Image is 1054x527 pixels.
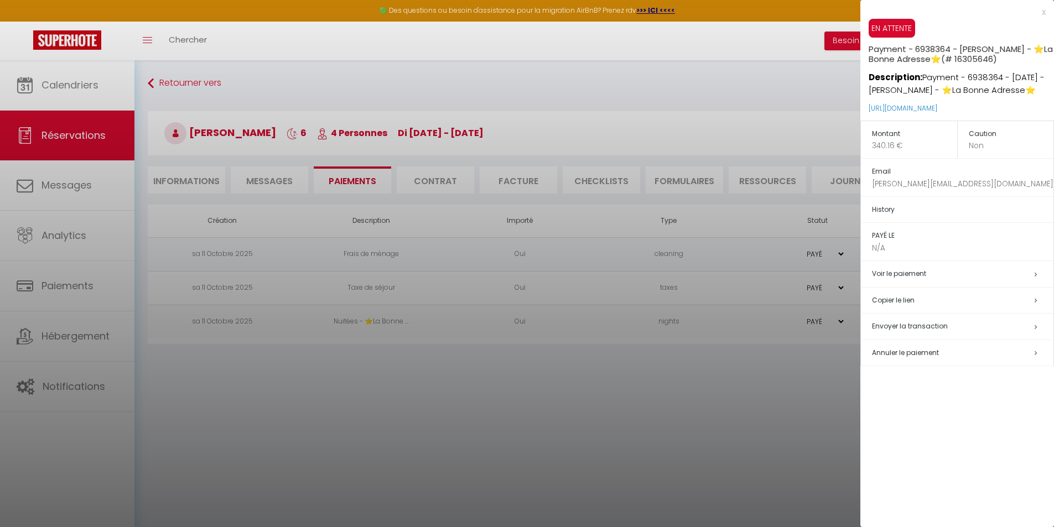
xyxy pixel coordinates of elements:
span: (# 16305646) [941,53,997,65]
p: Payment - 6938364 - [DATE] - [PERSON_NAME] - ⭐La Bonne Adresse⭐ [869,64,1054,97]
span: EN ATTENTE [869,19,915,38]
span: Envoyer la transaction [872,321,948,331]
h5: History [872,204,1053,216]
p: Non [969,140,1054,152]
strong: Description: [869,71,922,83]
h5: PAYÉ LE [872,229,1053,242]
h5: Email [872,165,1053,178]
h5: Copier le lien [872,294,1053,307]
a: Voir le paiement [872,269,926,278]
h5: Montant [872,128,957,140]
p: 340.16 € [872,140,957,152]
div: x [860,6,1046,19]
a: [URL][DOMAIN_NAME] [869,103,937,113]
span: Annuler le paiement [872,348,939,357]
p: N/A [872,242,1053,254]
h5: Payment - 6938364 - [PERSON_NAME] - ⭐La Bonne Adresse⭐ [869,38,1054,64]
p: [PERSON_NAME][EMAIL_ADDRESS][DOMAIN_NAME] [872,178,1053,190]
h5: Caution [969,128,1054,140]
